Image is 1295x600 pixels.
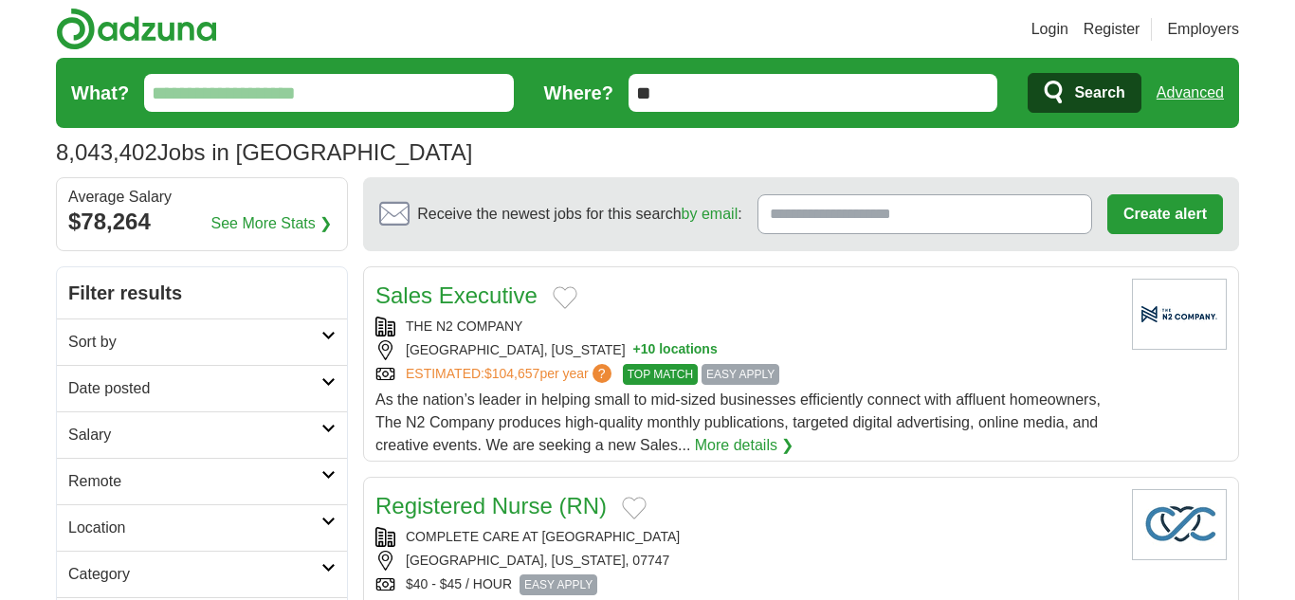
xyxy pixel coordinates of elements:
[56,139,472,165] h1: Jobs in [GEOGRAPHIC_DATA]
[68,331,321,354] h2: Sort by
[68,190,336,205] div: Average Salary
[1028,73,1140,113] button: Search
[553,286,577,309] button: Add to favorite jobs
[56,8,217,50] img: Adzuna logo
[57,318,347,365] a: Sort by
[57,411,347,458] a: Salary
[375,574,1117,595] div: $40 - $45 / HOUR
[1074,74,1124,112] span: Search
[633,340,641,360] span: +
[375,527,1117,547] div: COMPLETE CARE AT [GEOGRAPHIC_DATA]
[623,364,698,385] span: TOP MATCH
[1132,489,1227,560] img: Company logo
[544,79,613,107] label: Where?
[520,574,597,595] span: EASY APPLY
[57,458,347,504] a: Remote
[68,563,321,586] h2: Category
[68,470,321,493] h2: Remote
[57,551,347,597] a: Category
[68,205,336,239] div: $78,264
[417,203,741,226] span: Receive the newest jobs for this search :
[1031,18,1068,41] a: Login
[633,340,718,360] button: +10 locations
[593,364,611,383] span: ?
[211,212,333,235] a: See More Stats ❯
[695,434,794,457] a: More details ❯
[375,340,1117,360] div: [GEOGRAPHIC_DATA], [US_STATE]
[68,377,321,400] h2: Date posted
[56,136,157,170] span: 8,043,402
[1157,74,1224,112] a: Advanced
[622,497,647,519] button: Add to favorite jobs
[682,206,739,222] a: by email
[1132,279,1227,350] img: Company logo
[1084,18,1140,41] a: Register
[1167,18,1239,41] a: Employers
[375,391,1101,453] span: As the nation’s leader in helping small to mid-sized businesses efficiently connect with affluent...
[406,364,615,385] a: ESTIMATED:$104,657per year?
[484,366,539,381] span: $104,657
[68,424,321,446] h2: Salary
[375,282,538,308] a: Sales Executive
[68,517,321,539] h2: Location
[71,79,129,107] label: What?
[1107,194,1223,234] button: Create alert
[57,365,347,411] a: Date posted
[57,504,347,551] a: Location
[57,267,347,318] h2: Filter results
[702,364,779,385] span: EASY APPLY
[375,493,607,518] a: Registered Nurse (RN)
[375,317,1117,336] div: THE N2 COMPANY
[375,551,1117,571] div: [GEOGRAPHIC_DATA], [US_STATE], 07747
